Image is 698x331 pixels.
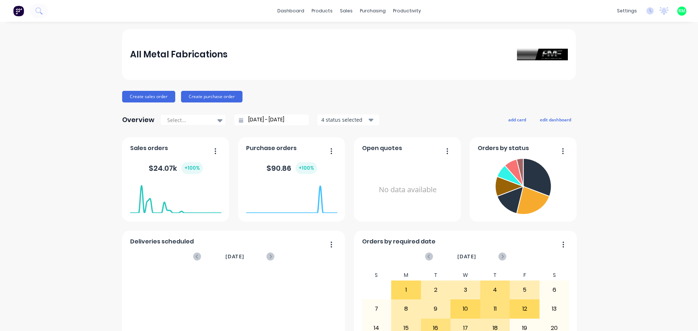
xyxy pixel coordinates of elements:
div: 2 [421,281,450,299]
button: 4 status selected [317,114,379,125]
span: [DATE] [225,253,244,261]
div: sales [336,5,356,16]
div: settings [613,5,641,16]
div: 3 [451,281,480,299]
div: 10 [451,300,480,318]
div: T [480,270,510,280]
span: Orders by status [478,144,529,153]
div: W [450,270,480,280]
img: Factory [13,5,24,16]
div: + 100 % [181,162,203,174]
button: add card [504,115,531,124]
div: products [308,5,336,16]
div: productivity [389,5,425,16]
div: M [391,270,421,280]
div: All Metal Fabrications [130,47,228,62]
div: purchasing [356,5,389,16]
span: Orders by required date [362,237,436,246]
div: $ 90.86 [266,162,317,174]
div: 5 [510,281,539,299]
div: S [539,270,569,280]
div: 7 [362,300,391,318]
div: F [510,270,539,280]
div: 1 [392,281,421,299]
div: 11 [481,300,510,318]
div: T [421,270,451,280]
div: 13 [540,300,569,318]
button: Create sales order [122,91,175,102]
div: S [362,270,392,280]
a: dashboard [274,5,308,16]
div: 9 [421,300,450,318]
span: [DATE] [457,253,476,261]
button: edit dashboard [535,115,576,124]
div: $ 24.07k [149,162,203,174]
span: Open quotes [362,144,402,153]
span: Sales orders [130,144,168,153]
div: 4 status selected [321,116,367,124]
div: 8 [392,300,421,318]
div: No data available [362,156,453,224]
span: RM [678,8,685,14]
span: Purchase orders [246,144,297,153]
div: 12 [510,300,539,318]
div: + 100 % [296,162,317,174]
div: 6 [540,281,569,299]
img: All Metal Fabrications [517,49,568,60]
div: 4 [481,281,510,299]
div: Overview [122,113,155,127]
button: Create purchase order [181,91,242,102]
